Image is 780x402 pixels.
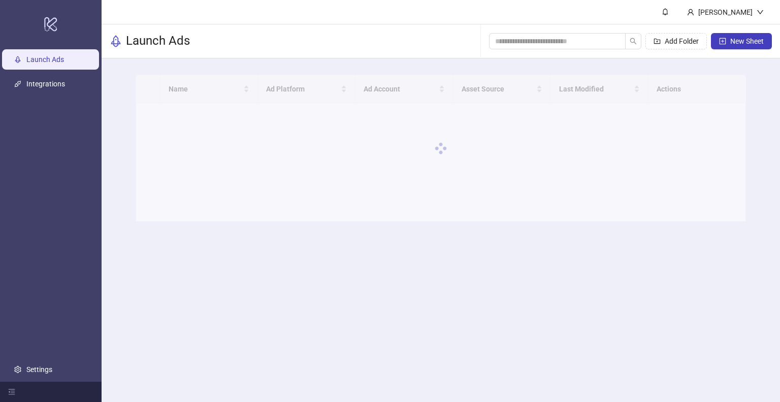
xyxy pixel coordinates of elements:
span: plus-square [719,38,726,45]
a: Launch Ads [26,55,64,64]
a: Settings [26,365,52,374]
span: New Sheet [730,37,764,45]
span: rocket [110,35,122,47]
button: Add Folder [645,33,707,49]
span: menu-fold [8,388,15,395]
a: Integrations [26,80,65,88]
span: bell [662,8,669,15]
span: down [757,9,764,16]
div: [PERSON_NAME] [694,7,757,18]
span: folder-add [654,38,661,45]
span: search [630,38,637,45]
h3: Launch Ads [126,33,190,49]
span: Add Folder [665,37,699,45]
button: New Sheet [711,33,772,49]
span: user [687,9,694,16]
